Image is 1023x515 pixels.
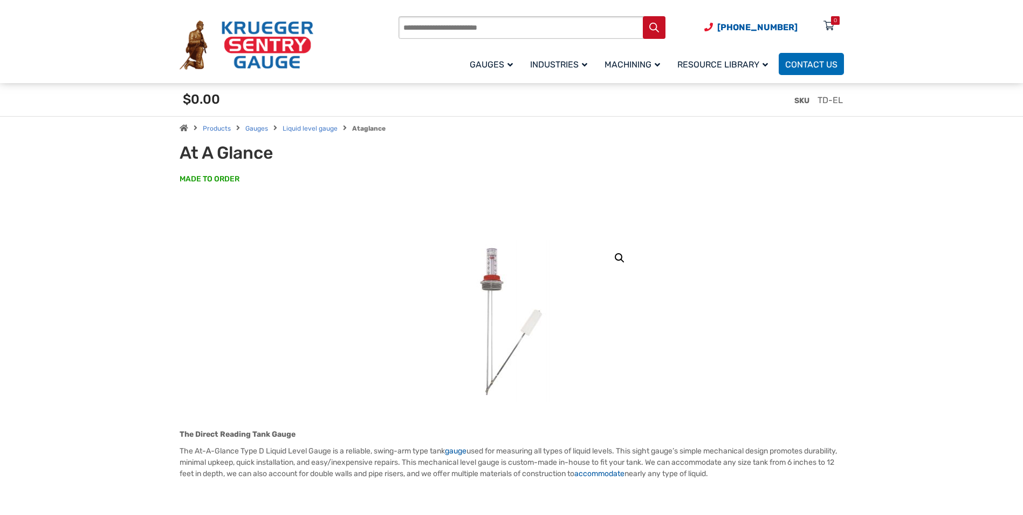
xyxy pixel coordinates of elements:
strong: Ataglance [352,125,386,132]
span: SKU [794,96,809,105]
a: Gauges [463,51,524,77]
a: Contact Us [779,53,844,75]
span: Machining [605,59,660,70]
a: Resource Library [671,51,779,77]
span: TD-EL [818,95,843,105]
a: View full-screen image gallery [610,248,629,268]
a: Machining [598,51,671,77]
img: At A Glance [447,240,576,402]
span: Gauges [470,59,513,70]
a: accommodate [574,469,624,478]
h1: At A Glance [180,143,445,163]
span: Contact Us [785,59,837,70]
div: 0 [834,16,837,25]
a: Products [203,125,231,132]
span: Resource Library [677,59,768,70]
strong: The Direct Reading Tank Gauge [180,430,296,439]
span: MADE TO ORDER [180,174,239,185]
a: gauge [445,446,466,456]
span: [PHONE_NUMBER] [717,22,798,32]
a: Gauges [245,125,268,132]
a: Phone Number (920) 434-8860 [704,21,798,34]
img: Krueger Sentry Gauge [180,21,313,70]
a: Liquid level gauge [283,125,338,132]
a: Industries [524,51,598,77]
p: The At-A-Glance Type D Liquid Level Gauge is a reliable, swing-arm type tank used for measuring a... [180,445,844,479]
span: Industries [530,59,587,70]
